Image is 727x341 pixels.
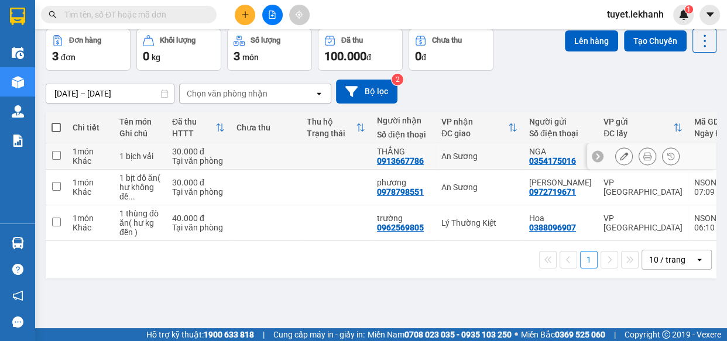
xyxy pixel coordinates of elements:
[46,84,174,103] input: Select a date range.
[366,53,371,62] span: đ
[172,156,225,166] div: Tại văn phòng
[73,178,108,187] div: 1 món
[603,117,673,126] div: VP gửi
[529,178,592,187] div: Vân
[10,8,25,25] img: logo-vxr
[166,112,231,143] th: Toggle SortBy
[307,129,356,138] div: Trạng thái
[73,156,108,166] div: Khác
[441,218,517,228] div: Lý Thường Kiệt
[529,187,576,197] div: 0972719671
[409,29,493,71] button: Chưa thu0đ
[289,5,310,25] button: aim
[73,123,108,132] div: Chi tiết
[603,129,673,138] div: ĐC lấy
[603,213,683,232] div: VP [GEOGRAPHIC_DATA]
[227,29,312,71] button: Số lượng3món
[73,213,108,223] div: 1 món
[598,112,688,143] th: Toggle SortBy
[404,330,512,339] strong: 0708 023 035 - 0935 103 250
[529,223,576,232] div: 0388096907
[529,129,592,138] div: Số điện thoại
[377,187,424,197] div: 0978798551
[12,47,24,59] img: warehouse-icon
[242,53,259,62] span: món
[273,328,365,341] span: Cung cấp máy in - giấy in:
[529,156,576,166] div: 0354175016
[128,192,135,201] span: ...
[187,88,268,99] div: Chọn văn phòng nhận
[61,53,76,62] span: đơn
[377,178,430,187] div: phương
[341,36,363,44] div: Đã thu
[441,129,508,138] div: ĐC giao
[46,29,131,71] button: Đơn hàng3đơn
[69,36,101,44] div: Đơn hàng
[172,223,225,232] div: Tại văn phòng
[392,74,403,85] sup: 2
[324,49,366,63] span: 100.000
[377,213,430,223] div: trường
[119,173,160,201] div: 1 bịt đồ ăn( hư không đền )
[699,5,720,25] button: caret-down
[529,213,592,223] div: Hoa
[598,7,673,22] span: tuyet.lekhanh
[49,11,57,19] span: search
[172,147,225,156] div: 30.000 đ
[172,213,225,223] div: 40.000 đ
[580,251,598,268] button: 1
[12,290,23,301] span: notification
[307,117,356,126] div: Thu hộ
[12,76,24,88] img: warehouse-icon
[695,255,704,264] svg: open
[172,129,215,138] div: HTTT
[119,129,160,138] div: Ghi chú
[234,49,240,63] span: 3
[377,156,424,166] div: 0913667786
[421,53,426,62] span: đ
[12,316,23,328] span: message
[432,36,462,44] div: Chưa thu
[441,182,517,192] div: An Sương
[314,89,324,98] svg: open
[143,49,149,63] span: 0
[705,9,715,20] span: caret-down
[12,237,24,249] img: warehouse-icon
[268,11,276,19] span: file-add
[377,116,430,125] div: Người nhận
[678,9,689,20] img: icon-new-feature
[529,117,592,126] div: Người gửi
[235,5,255,25] button: plus
[12,135,24,147] img: solution-icon
[685,5,693,13] sup: 1
[64,8,203,21] input: Tìm tên, số ĐT hoặc mã đơn
[555,330,605,339] strong: 0369 525 060
[603,178,683,197] div: VP [GEOGRAPHIC_DATA]
[301,112,371,143] th: Toggle SortBy
[236,123,295,132] div: Chưa thu
[435,112,523,143] th: Toggle SortBy
[377,147,430,156] div: THẮNG
[263,328,265,341] span: |
[415,49,421,63] span: 0
[12,264,23,275] span: question-circle
[119,117,160,126] div: Tên món
[73,147,108,156] div: 1 món
[368,328,512,341] span: Miền Nam
[251,36,280,44] div: Số lượng
[241,11,249,19] span: plus
[73,187,108,197] div: Khác
[172,187,225,197] div: Tại văn phòng
[565,30,618,51] button: Lên hàng
[377,223,424,232] div: 0962569805
[119,151,160,161] div: 1 bịch vải
[172,178,225,187] div: 30.000 đ
[52,49,59,63] span: 3
[73,223,108,232] div: Khác
[377,130,430,139] div: Số điện thoại
[152,53,160,62] span: kg
[515,332,518,337] span: ⚪️
[160,36,196,44] div: Khối lượng
[624,30,687,51] button: Tạo Chuyến
[136,29,221,71] button: Khối lượng0kg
